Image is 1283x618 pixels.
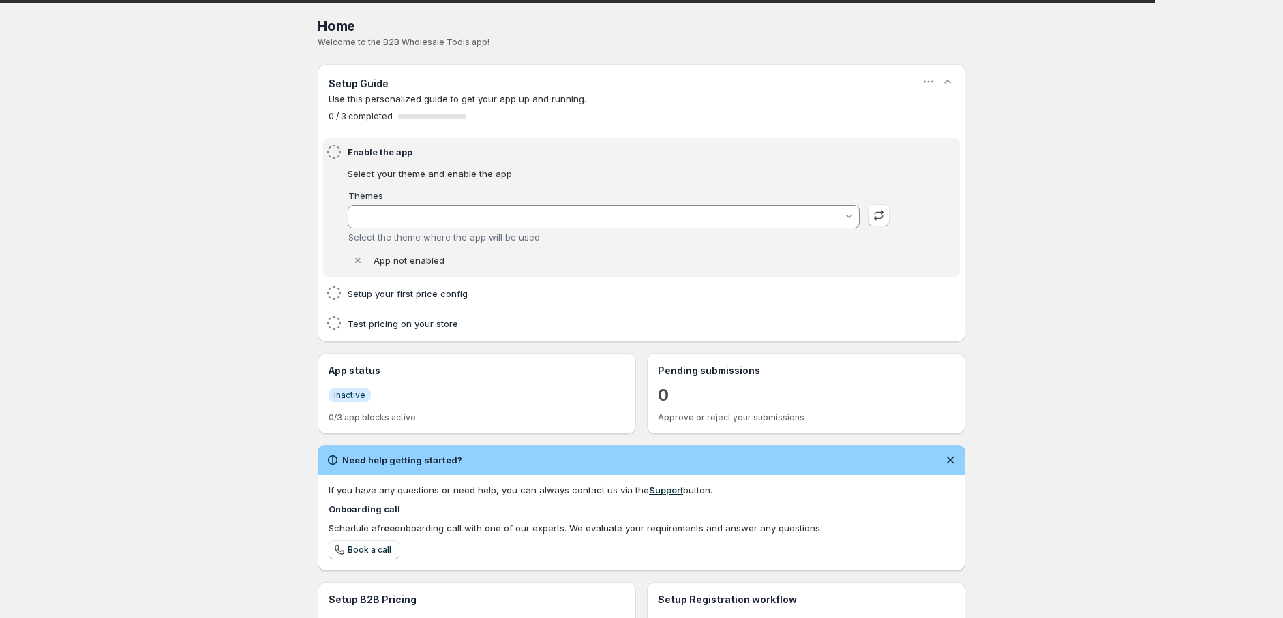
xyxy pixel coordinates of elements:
div: Schedule a onboarding call with one of our experts. We evaluate your requirements and answer any ... [329,521,954,535]
span: Inactive [334,390,365,401]
h3: Setup Guide [329,77,389,91]
span: Book a call [348,544,391,555]
div: If you have any questions or need help, you can always contact us via the button. [329,483,954,497]
span: 0 / 3 completed [329,111,393,122]
h4: Enable the app [348,145,894,159]
h2: Need help getting started? [342,453,462,467]
h4: Setup your first price config [348,287,894,300]
a: 0 [658,384,669,406]
label: Themes [348,190,383,201]
span: Home [318,18,355,34]
h3: Pending submissions [658,364,954,377]
h3: Setup B2B Pricing [329,593,625,606]
h4: Onboarding call [329,502,954,516]
a: Book a call [329,540,399,559]
p: Select your theme and enable the app. [348,167,890,181]
a: Support [649,484,683,495]
h3: App status [329,364,625,377]
div: Select the theme where the app will be used [348,232,860,243]
h3: Setup Registration workflow [658,593,954,606]
h4: Test pricing on your store [348,317,894,330]
b: free [377,523,395,534]
button: Dismiss notification [941,450,960,469]
p: 0/3 app blocks active [329,412,625,423]
a: InfoInactive [329,388,371,402]
p: Approve or reject your submissions [658,412,954,423]
p: Use this personalized guide to get your app up and running. [329,92,954,106]
p: Welcome to the B2B Wholesale Tools app! [318,37,965,48]
p: App not enabled [374,253,444,267]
